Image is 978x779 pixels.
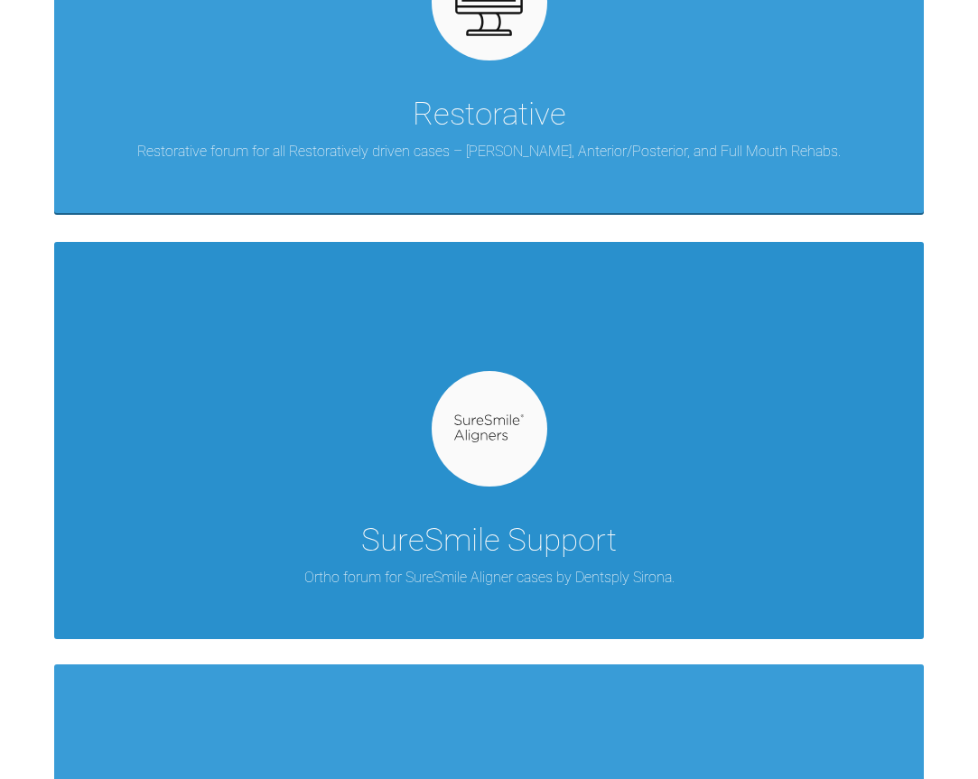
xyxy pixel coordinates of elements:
p: Restorative forum for all Restoratively driven cases – [PERSON_NAME], Anterior/Posterior, and Ful... [137,140,841,163]
div: Restorative [413,89,566,140]
img: suresmile.935bb804.svg [454,414,524,442]
a: SureSmile SupportOrtho forum for SureSmile Aligner cases by Dentsply Sirona. [54,240,924,637]
div: SureSmile Support [361,515,617,566]
p: Ortho forum for SureSmile Aligner cases by Dentsply Sirona. [304,566,675,589]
